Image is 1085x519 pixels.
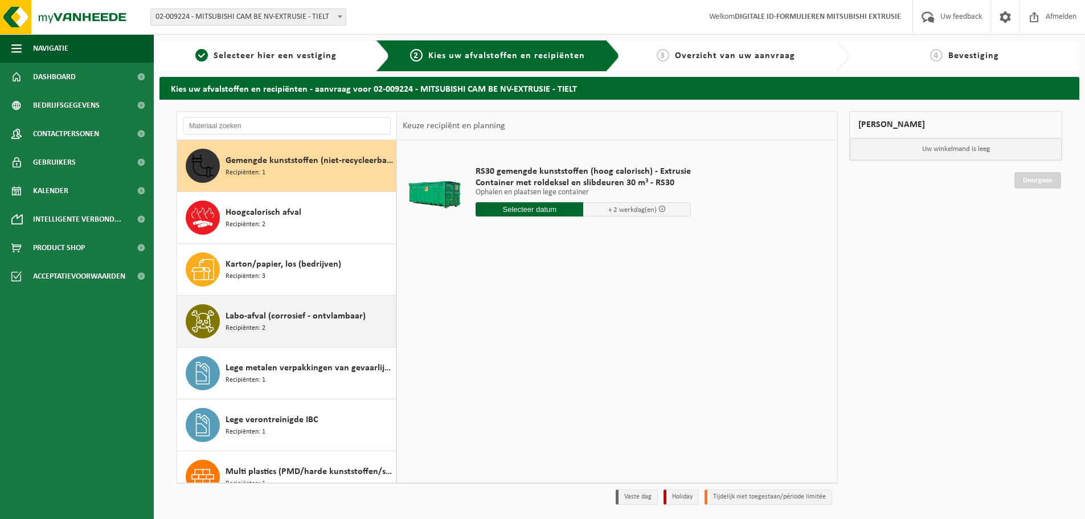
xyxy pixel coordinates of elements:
div: Keuze recipiënt en planning [397,112,511,140]
p: Uw winkelmand is leeg [850,138,1062,160]
span: Dashboard [33,63,76,91]
span: RS30 gemengde kunststoffen (hoog calorisch) - Extrusie [476,166,691,177]
h2: Kies uw afvalstoffen en recipiënten - aanvraag voor 02-009224 - MITSUBISHI CAM BE NV-EXTRUSIE - T... [159,77,1079,99]
span: Lege verontreinigde IBC [226,413,318,427]
span: Bevestiging [948,51,999,60]
a: 1Selecteer hier een vestiging [165,49,367,63]
strong: DIGITALE ID-FORMULIEREN MITSUBISHI EXTRUSIE [735,13,901,21]
button: Lege verontreinigde IBC Recipiënten: 1 [177,399,396,451]
span: Multi plastics (PMD/harde kunststoffen/spanbanden/EPS/folie naturel/folie gemengd) [226,465,393,479]
span: Gebruikers [33,148,76,177]
span: Kies uw afvalstoffen en recipiënten [428,51,585,60]
span: 2 [410,49,423,62]
button: Multi plastics (PMD/harde kunststoffen/spanbanden/EPS/folie naturel/folie gemengd) Recipiënten: 1 [177,451,396,503]
span: Overzicht van uw aanvraag [675,51,795,60]
span: Acceptatievoorwaarden [33,262,125,291]
span: 02-009224 - MITSUBISHI CAM BE NV-EXTRUSIE - TIELT [151,9,346,25]
li: Tijdelijk niet toegestaan/période limitée [705,489,832,505]
input: Selecteer datum [476,202,583,216]
span: 02-009224 - MITSUBISHI CAM BE NV-EXTRUSIE - TIELT [150,9,346,26]
span: Recipiënten: 1 [226,427,265,438]
span: Labo-afval (corrosief - ontvlambaar) [226,309,366,323]
button: Karton/papier, los (bedrijven) Recipiënten: 3 [177,244,396,296]
span: Karton/papier, los (bedrijven) [226,258,341,271]
p: Ophalen en plaatsen lege container [476,189,691,197]
div: [PERSON_NAME] [849,111,1062,138]
span: Navigatie [33,34,68,63]
button: Lege metalen verpakkingen van gevaarlijke stoffen Recipiënten: 1 [177,348,396,399]
button: Gemengde kunststoffen (niet-recycleerbaar), exclusief PVC Recipiënten: 1 [177,140,396,192]
span: Kalender [33,177,68,205]
span: Bedrijfsgegevens [33,91,100,120]
span: Recipiënten: 1 [226,167,265,178]
span: Recipiënten: 1 [226,479,265,489]
a: Doorgaan [1014,172,1061,189]
span: Hoogcalorisch afval [226,206,301,219]
li: Vaste dag [616,489,658,505]
span: 3 [657,49,669,62]
span: Recipiënten: 3 [226,271,265,282]
span: Lege metalen verpakkingen van gevaarlijke stoffen [226,361,393,375]
span: + 2 werkdag(en) [608,206,657,214]
button: Labo-afval (corrosief - ontvlambaar) Recipiënten: 2 [177,296,396,348]
span: Selecteer hier een vestiging [214,51,337,60]
li: Holiday [664,489,699,505]
button: Hoogcalorisch afval Recipiënten: 2 [177,192,396,244]
span: Product Shop [33,234,85,262]
input: Materiaal zoeken [183,117,391,134]
span: Contactpersonen [33,120,99,148]
span: 1 [195,49,208,62]
span: Recipiënten: 2 [226,219,265,230]
span: Gemengde kunststoffen (niet-recycleerbaar), exclusief PVC [226,154,393,167]
span: Container met roldeksel en slibdeuren 30 m³ - RS30 [476,177,691,189]
span: Intelligente verbond... [33,205,121,234]
span: Recipiënten: 1 [226,375,265,386]
span: 4 [930,49,943,62]
span: Recipiënten: 2 [226,323,265,334]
